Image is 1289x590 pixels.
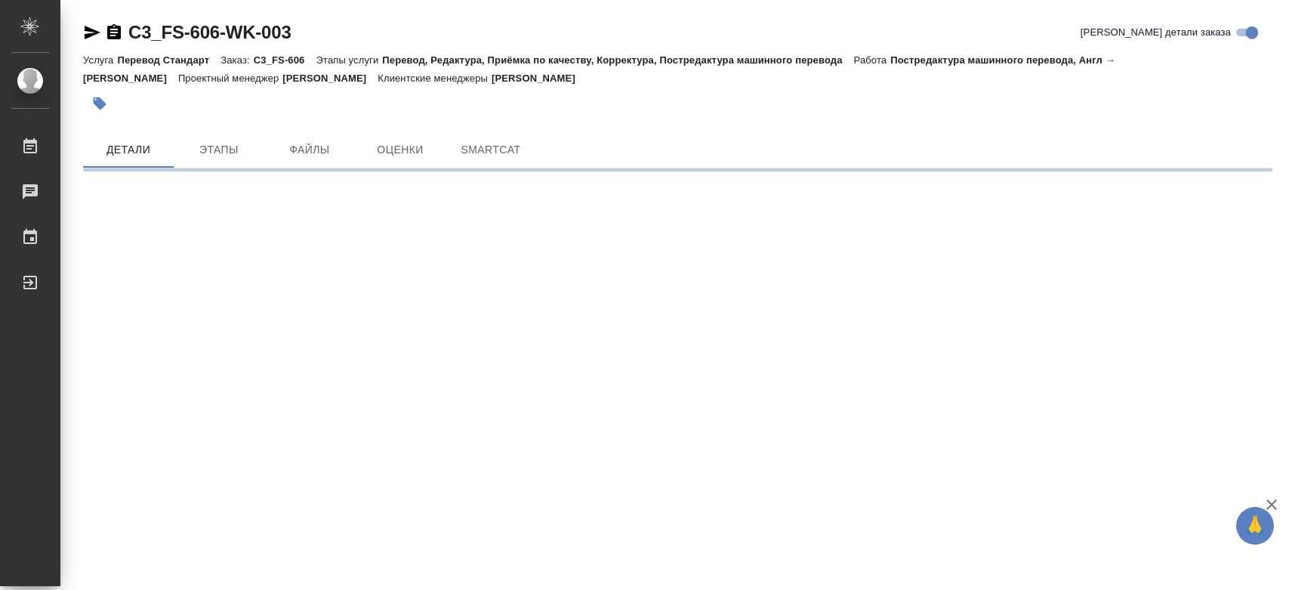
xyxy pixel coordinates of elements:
p: Заказ: [220,54,253,66]
p: Работа [854,54,891,66]
p: [PERSON_NAME] [282,73,378,84]
span: SmartCat [455,141,527,159]
p: C3_FS-606 [254,54,316,66]
p: Проектный менеджер [178,73,282,84]
span: Этапы [183,141,255,159]
p: Клиентские менеджеры [378,73,492,84]
button: Добавить тэг [83,87,116,120]
p: Перевод Стандарт [117,54,220,66]
p: [PERSON_NAME] [492,73,587,84]
p: Перевод, Редактура, Приёмка по качеству, Корректура, Постредактура машинного перевода [382,54,853,66]
span: 🙏 [1242,510,1268,542]
span: Оценки [364,141,436,159]
button: Скопировать ссылку [105,23,123,42]
a: C3_FS-606-WK-003 [128,22,291,42]
span: Детали [92,141,165,159]
p: Услуга [83,54,117,66]
span: [PERSON_NAME] детали заказа [1081,25,1231,40]
button: 🙏 [1236,507,1274,545]
span: Файлы [273,141,346,159]
p: Этапы услуги [316,54,382,66]
button: Скопировать ссылку для ЯМессенджера [83,23,101,42]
